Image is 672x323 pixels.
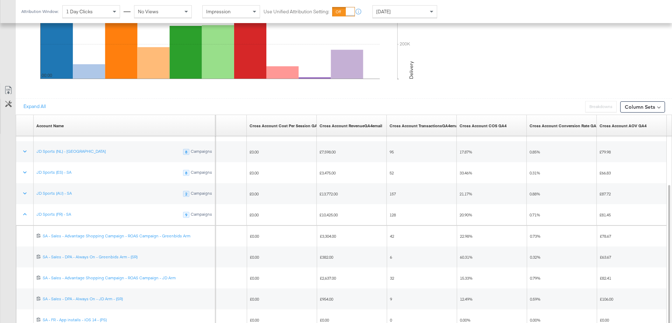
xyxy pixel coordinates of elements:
[390,212,396,217] span: 128
[460,170,472,175] span: 33.46%
[250,275,259,281] span: £0.00
[460,254,472,260] span: 60.31%
[320,234,336,239] span: £3,304.00
[530,275,540,281] span: 0.79%
[600,296,613,302] span: £106.00
[320,275,336,281] span: £2,637.00
[190,170,212,176] div: Campaigns
[19,100,51,113] button: Expand All
[21,9,59,14] div: Attribution Window:
[390,191,396,196] span: 157
[530,149,540,155] span: 0.85%
[620,101,665,113] button: Column Sets
[36,170,71,175] a: JD Sports (ES) - SA
[250,254,259,260] span: £0.00
[600,191,611,196] span: £87.72
[390,317,392,323] span: 0
[600,275,611,281] span: £82.41
[600,212,611,217] span: £81.45
[250,170,259,175] span: £0.00
[264,8,329,15] label: Use Unified Attribution Setting:
[138,8,159,15] span: No Views
[408,61,414,79] text: Delivery
[250,149,259,155] span: £0.00
[320,212,338,217] span: £10,425.00
[43,317,212,323] a: SA - FR - App installs - iOS 14 - (PS)
[530,296,540,302] span: 0.59%
[206,8,231,15] span: Impression
[460,317,470,323] span: 0.00%
[320,191,338,196] span: £13,772.00
[320,296,333,302] span: £954.00
[36,149,106,154] a: JD Sports (NL) - [GEOGRAPHIC_DATA]
[600,317,609,323] span: £0.00
[250,317,259,323] span: £0.00
[600,234,611,239] span: £78.67
[460,275,472,281] span: 15.33%
[530,191,540,196] span: 0.88%
[36,123,64,129] a: Your ad account name
[600,149,611,155] span: £79.98
[390,123,460,129] a: Describe this metric
[250,234,259,239] span: £0.00
[530,123,598,129] div: Cross Account Conversion Rate GA4
[530,212,540,217] span: 0.71%
[530,170,540,175] span: 0.31%
[460,212,472,217] span: 20.90%
[390,234,394,239] span: 42
[376,8,391,15] span: [DATE]
[320,123,382,129] a: Describe this metric
[390,149,394,155] span: 95
[390,296,392,302] span: 9
[320,170,336,175] span: £3,475.00
[43,254,212,260] a: SA - Sales - DPA - Always On - Greenbids Arm - (SR)
[183,191,189,197] div: 2
[320,254,333,260] span: £382.00
[460,149,472,155] span: 17.87%
[390,123,460,129] div: Cross Account TransactionsGA4email
[390,170,394,175] span: 52
[460,296,472,302] span: 12.49%
[43,296,212,302] a: SA - Sales - DPA - Always On - JD Arm - (SR)
[600,123,646,129] a: Cross Account AOV GA4
[36,191,72,196] a: JD Sports (AU) - SA
[190,149,212,155] div: Campaigns
[250,296,259,302] span: £0.00
[460,191,472,196] span: 21.17%
[183,170,189,176] div: 8
[190,212,212,218] div: Campaigns
[250,191,259,196] span: £0.00
[190,191,212,197] div: Campaigns
[43,275,212,281] a: SA - Sales - Advantage Shopping Campaign - ROAS Campaign - JD Arm
[460,123,506,129] a: Cross Account COS GA4
[183,149,189,155] div: 8
[600,170,611,175] span: £66.83
[250,123,320,129] a: Cross Account Cost Per Session GA4
[43,233,212,239] a: SA - Sales - Advantage Shopping Campaign - ROAS Campaign - Greenbids Arm
[530,123,598,129] a: Cross Account Conversion rate GA4
[320,149,336,155] span: £7,598.00
[320,317,329,323] span: £0.00
[183,212,189,218] div: 9
[600,254,611,260] span: £63.67
[530,317,540,323] span: 0.00%
[530,254,540,260] span: 0.32%
[390,254,392,260] span: 6
[530,234,540,239] span: 0.73%
[36,211,71,217] a: JD Sports (FR) - SA
[36,123,64,129] div: Account Name
[390,275,394,281] span: 32
[250,212,259,217] span: £0.00
[460,234,472,239] span: 22.98%
[320,123,382,129] div: Cross Account RevenueGA4email
[66,8,93,15] span: 1 Day Clicks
